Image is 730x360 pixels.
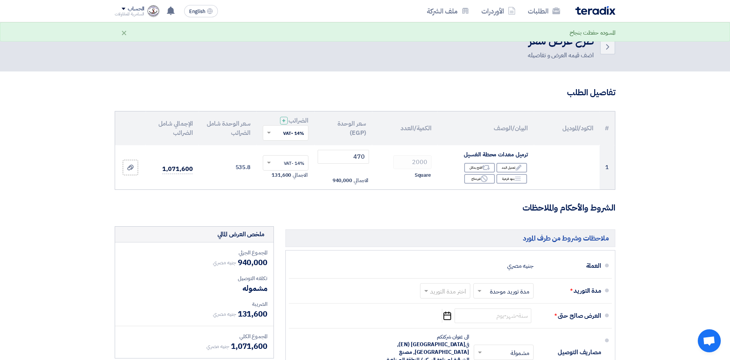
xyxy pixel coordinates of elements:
[333,177,352,184] span: 940,000
[115,12,144,16] div: السامرية للمقاولات
[146,111,199,145] th: الإجمالي شامل الضرائب
[238,257,267,268] span: 940,000
[128,6,144,12] div: الحساب
[455,309,531,323] input: سنة-شهر-يوم
[263,155,308,171] ng-select: VAT
[285,229,615,247] h5: ملاحظات وشروط من طرف المورد
[206,342,229,350] span: جنيه مصري
[121,28,127,37] div: ×
[199,145,257,190] td: 535.8
[575,6,615,15] img: Teradix logo
[438,111,534,145] th: البيان/الوصف
[189,9,205,14] span: English
[257,111,315,145] th: الضرائب
[121,300,267,308] div: الضريبة
[213,310,236,318] span: جنيه مصري
[372,111,438,145] th: الكمية/العدد
[115,202,615,214] h3: الشروط والأحكام والملاحظات
[184,5,218,17] button: English
[147,5,160,17] img: logo_1725182828871.png
[121,332,267,340] div: المجموع الكلي
[121,274,267,282] div: تكلفه التوصيل
[213,259,236,267] span: جنيه مصري
[698,329,721,352] div: Open chat
[115,87,615,99] h3: تفاصيل الطلب
[522,2,566,20] a: الطلبات
[600,145,615,190] td: 1
[318,150,369,164] input: أدخل سعر الوحدة
[600,111,615,145] th: #
[231,340,267,352] span: 1,071,600
[242,282,267,294] span: مشموله
[496,163,527,173] div: تعديل البند
[238,308,267,320] span: 131,600
[475,2,522,20] a: الأوردرات
[464,150,528,159] span: ترميل معدات محطة الغسيل
[507,259,534,273] div: جنيه مصري
[315,111,372,145] th: سعر الوحدة (EGP)
[534,111,600,145] th: الكود/الموديل
[528,51,594,60] div: اضف قيمه العرض و تفاصيله
[570,28,615,37] div: المسوده حفظت بنجاح
[199,111,257,145] th: سعر الوحدة شامل الضرائب
[162,164,193,174] span: 1,071,600
[464,174,495,184] div: غير متاح
[421,2,475,20] a: ملف الشركة
[354,177,368,184] span: الاجمالي
[218,230,264,239] div: ملخص العرض المالي
[415,171,431,179] span: Square
[282,116,286,125] span: +
[540,307,601,325] div: العرض صالح حتى
[464,163,495,173] div: اقترح بدائل
[496,174,527,184] div: بنود فرعية
[528,34,594,49] h2: طرح عرض سعر
[393,155,432,169] input: RFQ_STEP1.ITEMS.2.AMOUNT_TITLE
[540,282,601,300] div: مدة التوريد
[540,257,601,275] div: العملة
[272,171,291,179] span: 131,600
[121,249,267,257] div: المجموع الجزئي
[293,171,307,179] span: الاجمالي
